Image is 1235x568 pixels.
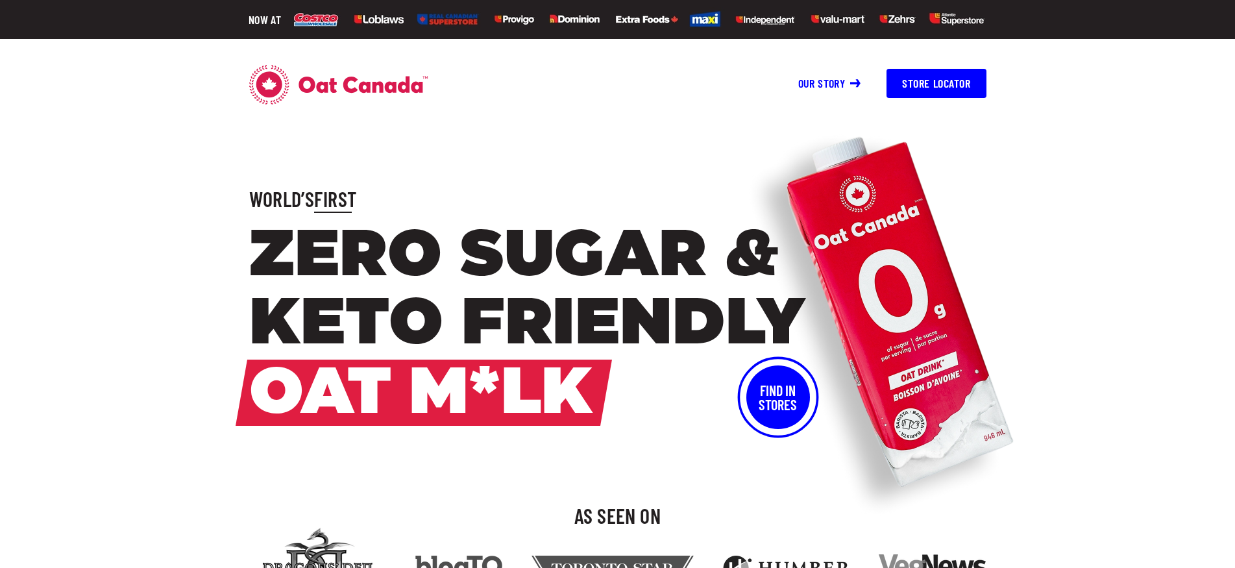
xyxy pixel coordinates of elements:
button: Find InStores [746,365,810,429]
a: Store Locator [874,77,986,90]
h3: World’s [249,185,986,213]
a: Our story [798,76,861,90]
span: First [314,186,356,211]
h3: As Seen On [249,502,986,530]
h1: Zero Sugar & Keto Friendly [249,223,986,429]
button: Store Locator [887,69,986,98]
span: Oat M*lk [249,360,593,426]
h4: NOW AT [249,12,281,27]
